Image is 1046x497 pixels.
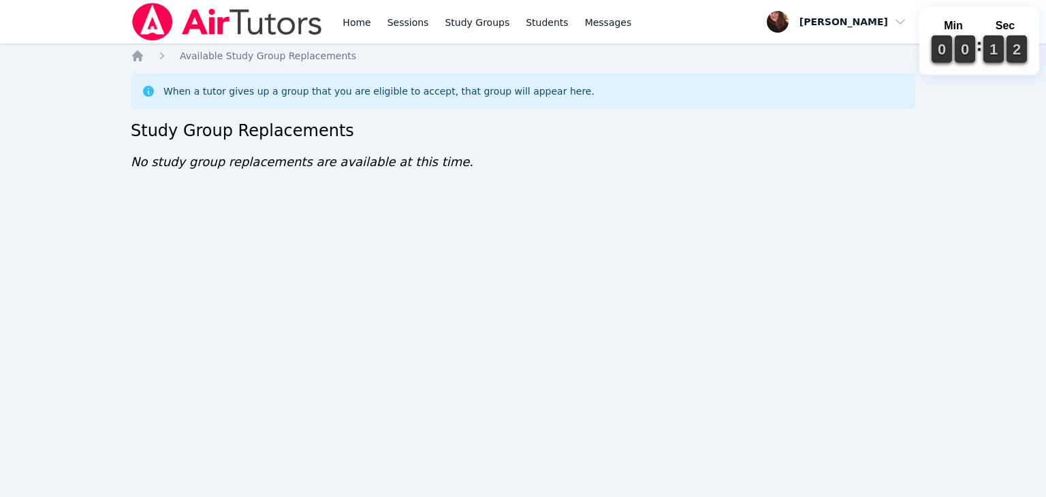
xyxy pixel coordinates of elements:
nav: Breadcrumb [131,49,915,63]
span: No study group replacements are available at this time. [131,155,473,169]
div: When a tutor gives up a group that you are eligible to accept, that group will appear here. [163,84,595,98]
span: Available Study Group Replacements [180,50,356,61]
span: Messages [585,16,632,29]
h2: Study Group Replacements [131,120,915,142]
img: Air Tutors [131,3,323,41]
a: Available Study Group Replacements [180,49,356,63]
